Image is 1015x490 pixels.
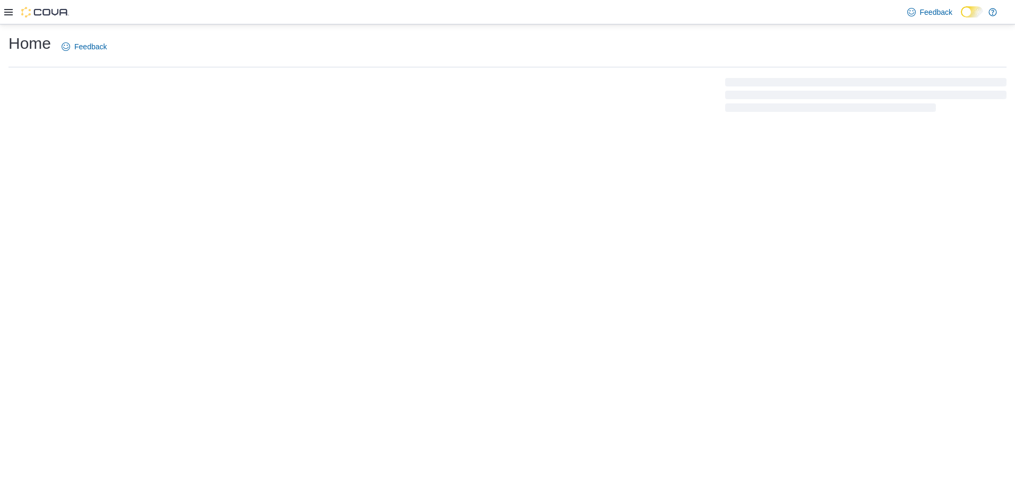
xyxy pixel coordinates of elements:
[961,6,983,17] input: Dark Mode
[725,80,1007,114] span: Loading
[8,33,51,54] h1: Home
[74,41,107,52] span: Feedback
[57,36,111,57] a: Feedback
[21,7,69,17] img: Cova
[903,2,957,23] a: Feedback
[920,7,952,17] span: Feedback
